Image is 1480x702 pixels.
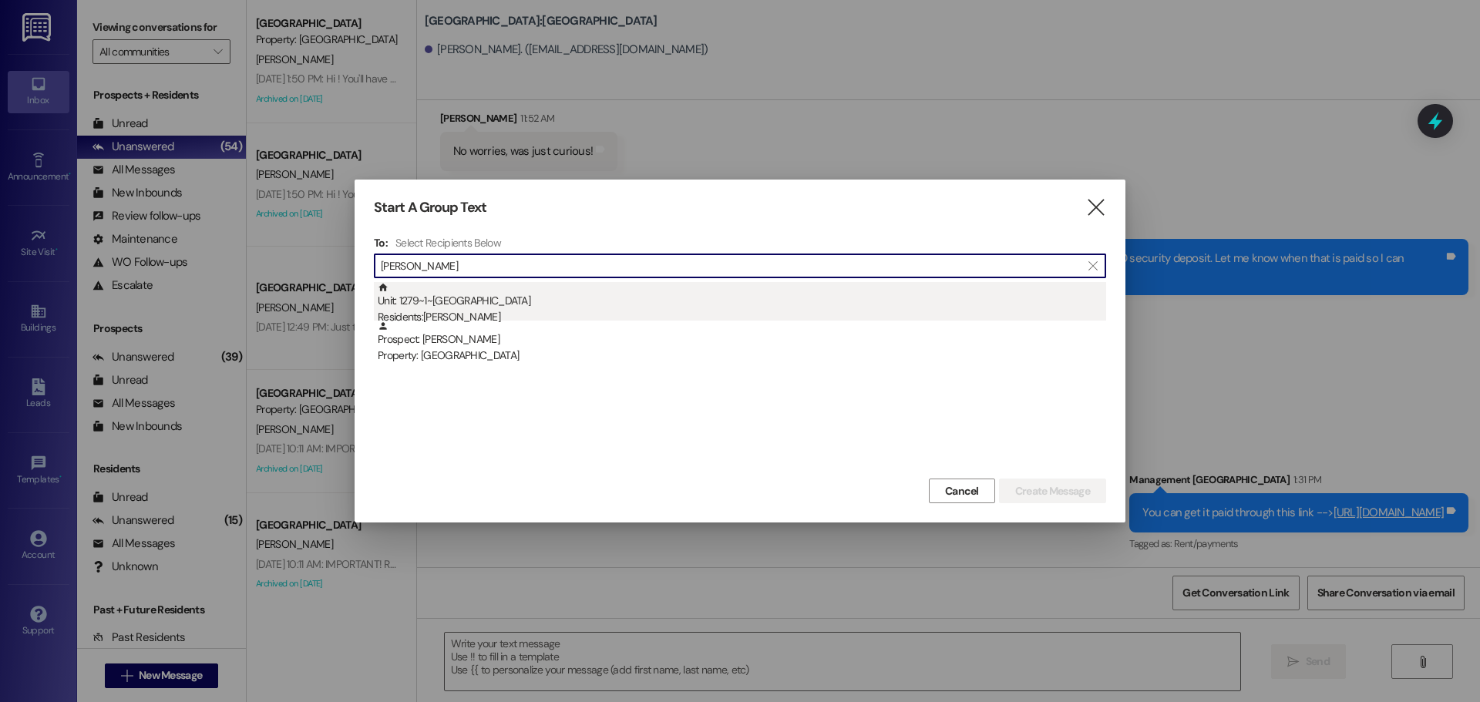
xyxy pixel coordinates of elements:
div: Prospect: [PERSON_NAME]Property: [GEOGRAPHIC_DATA] [374,321,1106,359]
div: Residents: [PERSON_NAME] [378,309,1106,325]
div: Property: [GEOGRAPHIC_DATA] [378,348,1106,364]
i:  [1088,260,1097,272]
h3: To: [374,236,388,250]
i:  [1085,200,1106,216]
div: Unit: 1279~1~[GEOGRAPHIC_DATA] [378,282,1106,326]
div: Unit: 1279~1~[GEOGRAPHIC_DATA]Residents:[PERSON_NAME] [374,282,1106,321]
span: Cancel [945,483,979,499]
div: Prospect: [PERSON_NAME] [378,321,1106,364]
h4: Select Recipients Below [395,236,501,250]
input: Search for any contact or apartment [381,255,1081,277]
button: Clear text [1081,254,1105,277]
button: Cancel [929,479,995,503]
button: Create Message [999,479,1106,503]
h3: Start A Group Text [374,199,486,217]
span: Create Message [1015,483,1090,499]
